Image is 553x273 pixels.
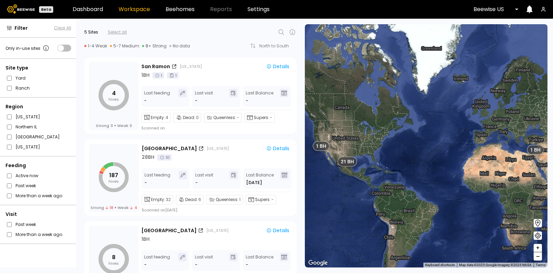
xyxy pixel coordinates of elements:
[7,4,35,13] img: Beewise logo
[96,123,132,128] div: Strong Weak
[266,227,289,234] div: Details
[263,145,292,152] button: Details
[176,195,204,204] div: Dead:
[207,146,229,151] div: [US_STATE]
[166,7,195,12] a: Beehomes
[6,44,50,52] div: Only in-use sites
[195,171,213,186] div: Last visit
[244,113,275,122] div: Supers:
[246,253,273,268] div: Last Balance
[206,228,228,233] div: [US_STATE]
[246,261,248,268] span: -
[112,253,115,261] tspan: 8
[266,145,289,152] div: Details
[141,236,150,243] div: 1 BH
[266,63,289,70] div: Details
[142,154,154,161] div: 28 BH
[16,172,38,179] label: Active now
[167,72,179,79] div: 1
[210,7,232,12] span: Reports
[530,147,541,153] span: 1 BH
[534,252,542,261] button: –
[16,143,40,151] label: [US_STATE]
[425,263,455,267] button: Keyboard shortcuts
[144,253,170,268] div: Last feeding
[142,145,197,152] div: [GEOGRAPHIC_DATA]
[341,158,354,164] span: 21 BH
[15,25,28,32] span: Filter
[152,72,164,79] div: 1
[84,29,98,35] div: 5 Sites
[16,182,36,189] label: Past week
[307,258,329,267] a: Open this area in Google Maps (opens a new window)
[316,143,326,149] span: 1 BH
[144,171,170,186] div: Last feeding
[536,263,545,267] a: Terms (opens in new tab)
[169,43,190,49] div: No data
[109,97,119,102] tspan: hives
[16,133,60,140] label: [GEOGRAPHIC_DATA]
[110,43,139,49] div: 5-7 Medium
[195,261,197,268] div: -
[142,195,173,204] div: Empty:
[195,179,198,186] div: -
[144,261,147,268] div: -
[195,89,213,104] div: Last visit
[144,97,147,104] div: -
[73,7,103,12] a: Dashboard
[180,64,202,69] div: [US_STATE]
[307,258,329,267] img: Google
[54,25,71,31] button: Clear All
[6,211,71,218] div: Visit
[112,89,116,97] tspan: 4
[157,154,172,161] div: 10
[142,43,167,49] div: 8+ Strong
[6,64,71,72] div: Site type
[534,244,542,252] button: +
[109,171,118,179] tspan: 187
[16,84,30,92] label: Ranch
[144,179,148,186] div: -
[239,197,241,203] span: 1
[536,252,540,261] span: –
[141,227,197,234] div: [GEOGRAPHIC_DATA]
[84,43,107,49] div: 1-4 Weak
[166,115,168,121] span: 4
[198,197,201,203] span: 6
[141,72,150,79] div: 1 BH
[16,192,62,199] label: More than a week ago
[247,7,270,12] a: Settings
[16,221,36,228] label: Past week
[6,103,71,110] div: Region
[141,113,171,122] div: Empty:
[141,125,165,131] div: Scanned on
[16,113,40,120] label: [US_STATE]
[263,227,292,234] button: Details
[16,231,62,238] label: More than a week ago
[109,261,119,266] tspan: hives
[195,97,197,104] div: -
[196,115,199,121] span: 0
[144,89,170,104] div: Last feeding
[109,179,119,184] tspan: hives
[237,115,239,121] span: -
[246,179,262,186] span: [DATE]
[174,113,201,122] div: Dead:
[166,197,171,203] span: 32
[111,123,113,128] span: 0
[108,29,127,35] div: Select all
[259,44,294,48] div: North to South
[105,205,113,210] span: 18
[119,7,150,12] a: Workspace
[6,162,71,169] div: Feeding
[271,197,274,203] span: -
[141,63,170,70] div: San Ramon
[246,89,273,104] div: Last Balance
[91,205,137,210] div: Strong Weak
[270,115,272,121] span: -
[246,97,248,104] span: -
[263,63,292,70] button: Details
[195,253,213,268] div: Last visit
[459,263,532,267] span: Map data ©2025 Google Imagery ©2025 NASA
